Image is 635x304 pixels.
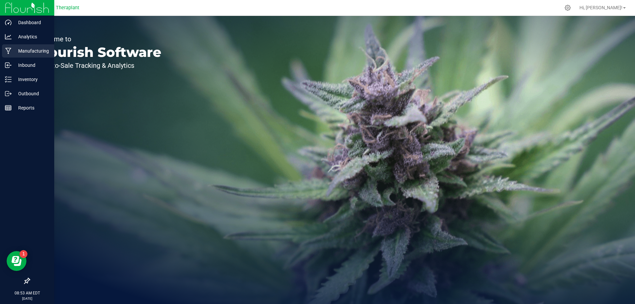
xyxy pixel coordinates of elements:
[36,62,161,69] p: Seed-to-Sale Tracking & Analytics
[5,76,12,83] inline-svg: Inventory
[12,75,51,83] p: Inventory
[36,36,161,42] p: Welcome to
[5,90,12,97] inline-svg: Outbound
[12,61,51,69] p: Inbound
[20,250,27,258] iframe: Resource center unread badge
[12,104,51,112] p: Reports
[5,33,12,40] inline-svg: Analytics
[5,62,12,68] inline-svg: Inbound
[564,5,572,11] div: Manage settings
[12,19,51,26] p: Dashboard
[7,251,26,271] iframe: Resource center
[36,46,161,59] p: Flourish Software
[5,48,12,54] inline-svg: Manufacturing
[3,296,51,301] p: [DATE]
[3,290,51,296] p: 08:53 AM EDT
[56,5,79,11] span: Theraplant
[12,90,51,98] p: Outbound
[5,105,12,111] inline-svg: Reports
[12,47,51,55] p: Manufacturing
[12,33,51,41] p: Analytics
[5,19,12,26] inline-svg: Dashboard
[579,5,622,10] span: Hi, [PERSON_NAME]!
